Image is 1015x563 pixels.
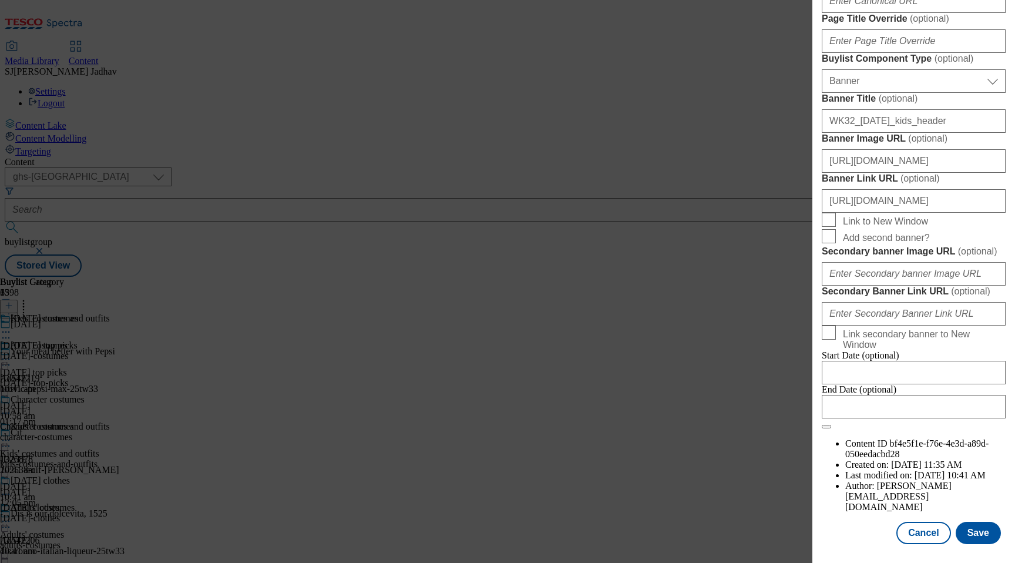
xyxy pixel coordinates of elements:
label: Banner Image URL [822,133,1006,145]
label: Banner Link URL [822,173,1006,185]
span: ( optional ) [879,93,918,103]
li: Content ID [845,438,1006,460]
span: ( optional ) [958,246,997,256]
span: [DATE] 11:35 AM [891,460,962,470]
input: Enter Banner Image URL [822,149,1006,173]
label: Secondary Banner Link URL [822,286,1006,297]
input: Enter Banner Link URL [822,189,1006,213]
button: Save [956,522,1001,544]
input: Enter Date [822,361,1006,384]
li: Author: [845,481,1006,512]
input: Enter Secondary banner Image URL [822,262,1006,286]
li: Last modified on: [845,470,1006,481]
input: Enter Page Title Override [822,29,1006,53]
button: Cancel [896,522,950,544]
span: ( optional ) [935,53,974,63]
span: ( optional ) [910,14,949,24]
input: Enter Banner Title [822,109,1006,133]
span: ( optional ) [908,133,947,143]
label: Banner Title [822,93,1006,105]
span: [PERSON_NAME][EMAIL_ADDRESS][DOMAIN_NAME] [845,481,952,512]
input: Enter Date [822,395,1006,418]
span: ( optional ) [951,286,990,296]
span: End Date (optional) [822,384,896,394]
span: Add second banner? [843,233,930,243]
span: Start Date (optional) [822,350,899,360]
span: Link to New Window [843,216,928,227]
input: Enter Secondary Banner Link URL [822,302,1006,326]
label: Page Title Override [822,13,1006,25]
li: Created on: [845,460,1006,470]
span: bf4e5f1e-f76e-4e3d-a89d-050eedacbd28 [845,438,989,459]
span: [DATE] 10:41 AM [915,470,986,480]
label: Buylist Component Type [822,53,1006,65]
label: Secondary banner Image URL [822,246,1006,257]
span: ( optional ) [900,173,940,183]
span: Link secondary banner to New Window [843,329,1001,350]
